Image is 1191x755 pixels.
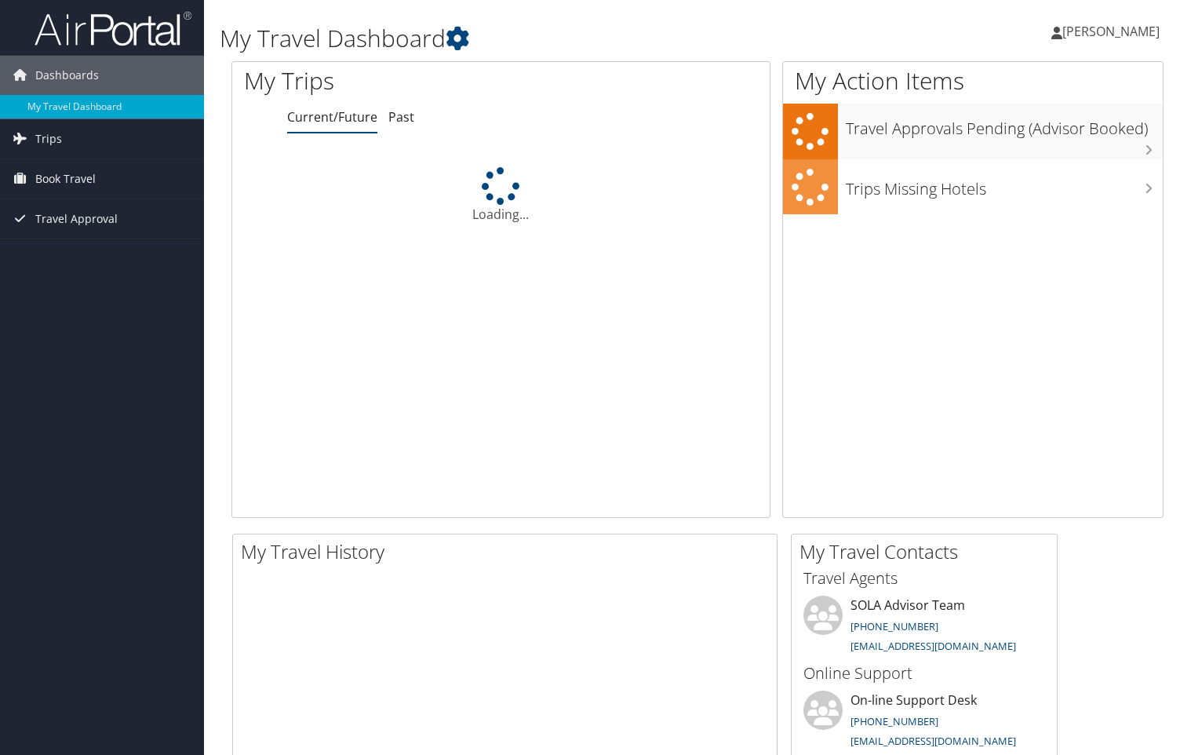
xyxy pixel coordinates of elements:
span: Travel Approval [35,199,118,239]
h3: Travel Agents [803,567,1045,589]
a: [EMAIL_ADDRESS][DOMAIN_NAME] [850,734,1016,748]
a: [PHONE_NUMBER] [850,714,938,728]
a: Past [388,108,414,126]
h2: My Travel History [241,538,777,565]
h1: My Trips [244,64,534,97]
h3: Trips Missing Hotels [846,170,1163,200]
a: [EMAIL_ADDRESS][DOMAIN_NAME] [850,639,1016,653]
img: airportal-logo.png [35,10,191,47]
a: [PHONE_NUMBER] [850,619,938,633]
div: Loading... [232,167,770,224]
h1: My Action Items [783,64,1163,97]
li: On-line Support Desk [796,691,1053,755]
span: Trips [35,119,62,159]
li: SOLA Advisor Team [796,596,1053,660]
a: Travel Approvals Pending (Advisor Booked) [783,104,1163,159]
h1: My Travel Dashboard [220,22,857,55]
span: Dashboards [35,56,99,95]
span: [PERSON_NAME] [1062,23,1160,40]
a: [PERSON_NAME] [1051,8,1175,55]
span: Book Travel [35,159,96,199]
h2: My Travel Contacts [799,538,1057,565]
h3: Travel Approvals Pending (Advisor Booked) [846,110,1163,140]
a: Current/Future [287,108,377,126]
h3: Online Support [803,662,1045,684]
a: Trips Missing Hotels [783,159,1163,215]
